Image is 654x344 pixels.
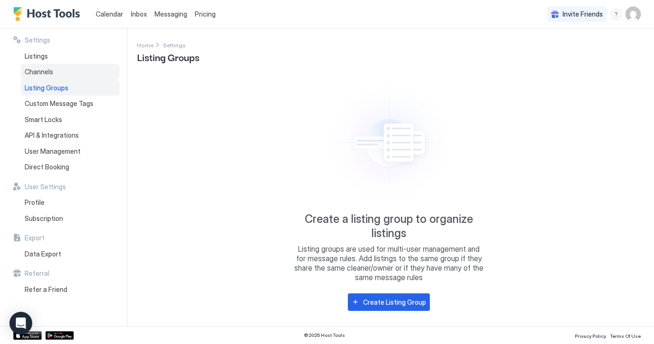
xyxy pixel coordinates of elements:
span: Channels [25,68,53,76]
span: Invite Friends [563,10,603,18]
span: Refer a Friend [25,285,67,294]
span: Inbox [131,10,147,18]
a: Settings [163,40,186,50]
a: Listings [21,48,119,64]
a: Home [137,40,154,50]
a: Subscription [21,211,119,227]
span: API & Integrations [25,131,79,140]
button: Create Listing Group [348,293,430,311]
a: API & Integrations [21,127,119,143]
a: Smart Locks [21,112,119,128]
span: Direct Booking [25,163,69,171]
div: menu [610,9,622,20]
span: Settings [163,42,186,49]
a: Inbox [131,9,147,19]
span: Smart Locks [25,115,62,124]
span: Privacy Policy [575,333,606,339]
span: Custom Message Tags [25,99,93,108]
div: Open Intercom Messenger [9,312,32,335]
span: Profile [25,198,45,207]
a: Google Play Store [45,331,74,340]
a: Profile [21,194,119,211]
span: User Settings [25,183,66,191]
a: Channels [21,64,119,80]
span: Settings [25,36,50,44]
a: Listing Groups [21,80,119,96]
div: Create Listing Group [363,297,426,307]
span: Listing groups are used for multi-user management and for message rules. Add listings to the same... [294,244,484,282]
a: Data Export [21,246,119,262]
span: Referral [25,269,49,278]
a: User Management [21,143,119,159]
a: Messaging [154,9,187,19]
span: Terms Of Use [610,333,641,339]
a: Direct Booking [21,159,119,175]
span: Create a listing group to organize listings [294,212,484,240]
div: Breadcrumb [137,40,154,50]
a: Calendar [96,9,123,19]
span: Listing Groups [137,50,200,64]
a: Privacy Policy [575,330,606,340]
span: Subscription [25,214,63,223]
span: Home [137,42,154,49]
a: Host Tools Logo [13,7,84,21]
span: Calendar [96,10,123,18]
a: App Store [13,331,42,340]
span: Export [25,234,45,242]
div: User profile [626,7,641,22]
a: Terms Of Use [610,330,641,340]
span: User Management [25,147,81,156]
a: Refer a Friend [21,282,119,298]
span: © 2025 Host Tools [304,332,345,338]
span: Pricing [195,10,216,18]
div: Breadcrumb [163,40,186,50]
span: Listings [25,52,48,61]
span: Data Export [25,250,61,258]
a: Custom Message Tags [21,96,119,112]
span: Listing Groups [25,84,68,92]
span: Messaging [154,10,187,18]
